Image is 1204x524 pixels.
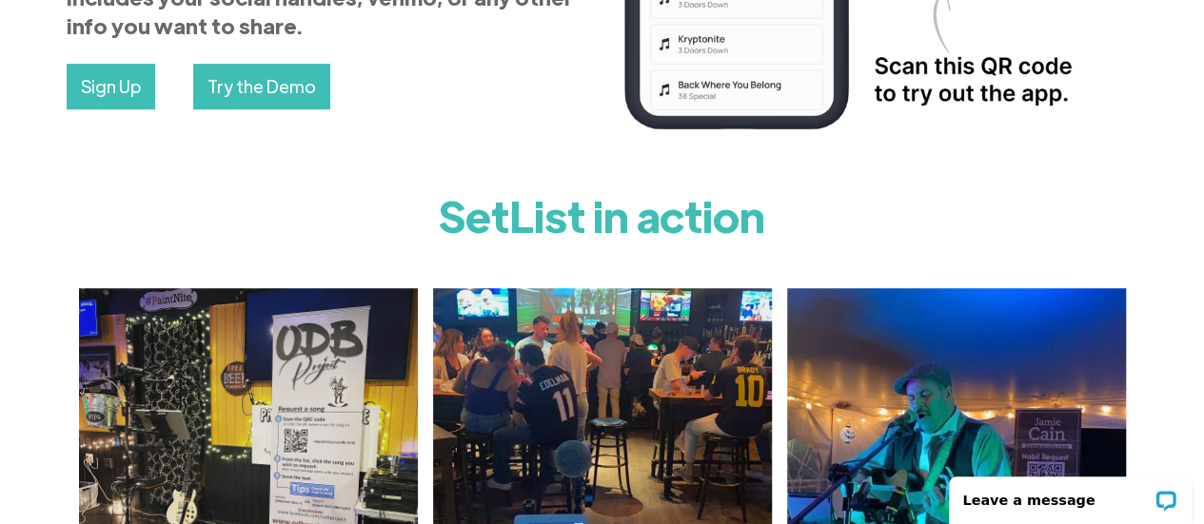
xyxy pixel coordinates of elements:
a: Try the Demo [193,64,330,109]
iframe: LiveChat chat widget [937,464,1204,524]
h1: SetList in action [79,177,1126,253]
a: Sign Up [67,64,155,109]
